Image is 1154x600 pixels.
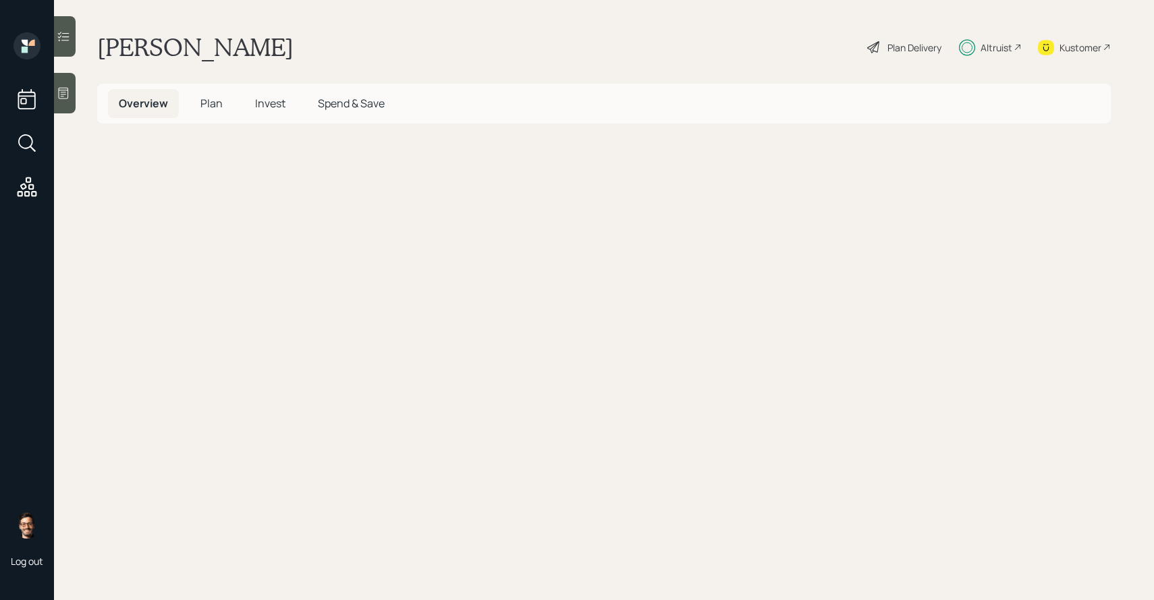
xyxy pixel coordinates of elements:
[97,32,294,62] h1: [PERSON_NAME]
[1060,40,1101,55] div: Kustomer
[887,40,941,55] div: Plan Delivery
[200,96,223,111] span: Plan
[318,96,385,111] span: Spend & Save
[981,40,1012,55] div: Altruist
[13,512,40,539] img: sami-boghos-headshot.png
[11,555,43,568] div: Log out
[255,96,285,111] span: Invest
[119,96,168,111] span: Overview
